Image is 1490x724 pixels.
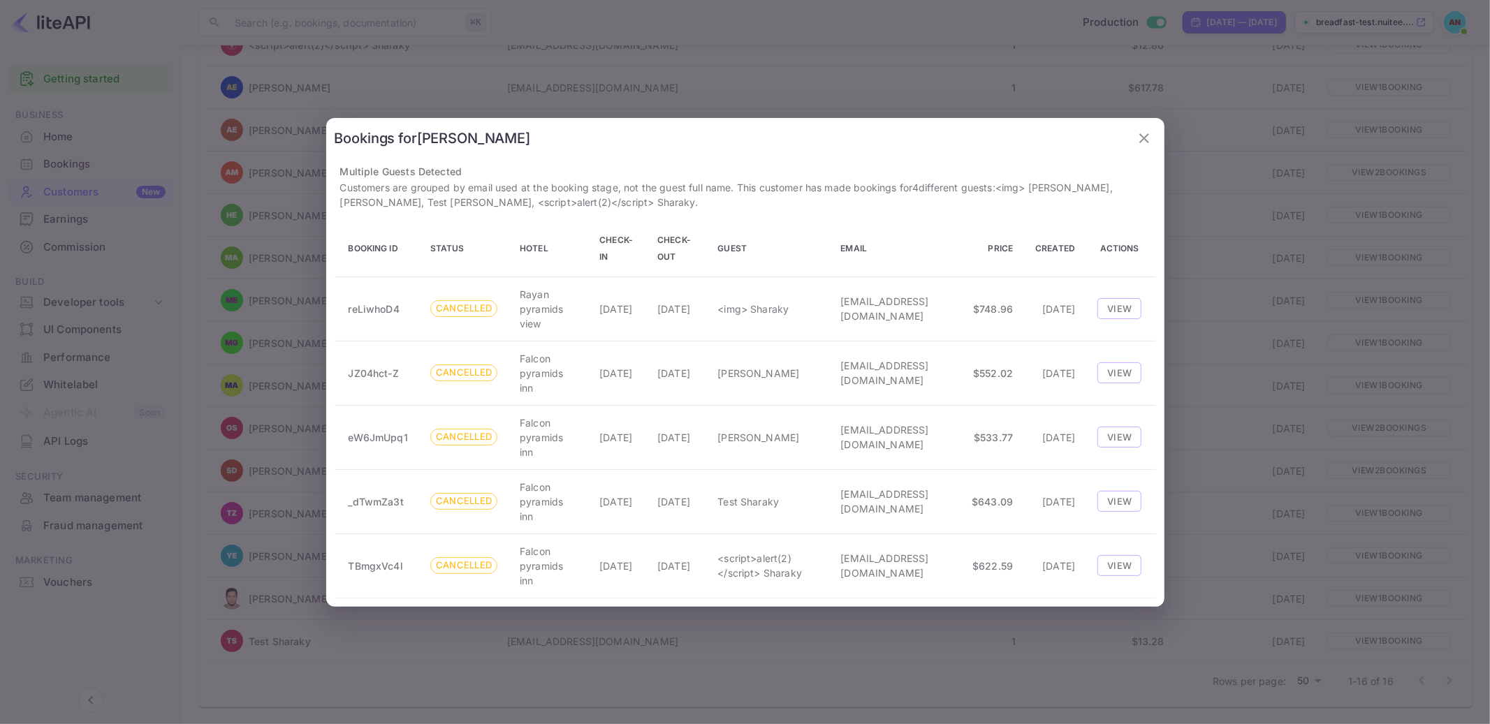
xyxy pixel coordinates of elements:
[657,430,695,445] p: [DATE]
[349,494,408,509] p: _dTwmZa3t
[1097,491,1141,512] button: View
[1035,366,1075,381] p: [DATE]
[840,487,949,516] p: [EMAIL_ADDRESS][DOMAIN_NAME]
[717,302,818,316] p: <img> Sharaky
[599,302,635,316] p: [DATE]
[349,366,408,381] p: JZ04hct-Z
[717,430,818,445] p: [PERSON_NAME]
[349,302,408,316] p: reLiwhoD4
[829,221,961,277] th: Email
[840,294,949,323] p: [EMAIL_ADDRESS][DOMAIN_NAME]
[961,221,1024,277] th: Price
[599,366,635,381] p: [DATE]
[431,494,497,508] span: CANCELLED
[706,221,829,277] th: Guest
[840,551,949,580] p: [EMAIL_ADDRESS][DOMAIN_NAME]
[972,302,1013,316] p: $748.96
[1035,494,1075,509] p: [DATE]
[1097,362,1141,383] button: View
[520,287,577,331] p: Rayan pyramids view
[1097,298,1141,319] button: View
[657,559,695,573] p: [DATE]
[840,422,949,452] p: [EMAIL_ADDRESS][DOMAIN_NAME]
[431,366,497,380] span: CANCELLED
[1035,559,1075,573] p: [DATE]
[1086,221,1155,277] th: Actions
[972,366,1013,381] p: $552.02
[1024,221,1086,277] th: Created
[340,164,1151,179] p: Multiple Guests Detected
[972,430,1013,445] p: $533.77
[349,559,408,573] p: TBmgxVc4l
[419,221,509,277] th: Status
[717,494,818,509] p: Test Sharaky
[509,221,588,277] th: Hotel
[349,430,408,445] p: eW6JmUpq1
[431,559,497,572] span: CANCELLED
[1097,427,1141,448] button: View
[431,302,497,316] span: CANCELLED
[1035,430,1075,445] p: [DATE]
[717,366,818,381] p: [PERSON_NAME]
[717,551,818,580] p: <script>alert(2)</script> Sharaky
[588,221,646,277] th: Check-in
[657,302,695,316] p: [DATE]
[1097,555,1141,576] button: View
[657,494,695,509] p: [DATE]
[340,180,1151,209] p: Customers are grouped by email used at the booking stage, not the guest full name. This customer ...
[657,366,695,381] p: [DATE]
[431,430,497,444] span: CANCELLED
[972,559,1013,573] p: $622.59
[599,559,635,573] p: [DATE]
[646,221,706,277] th: Check-out
[840,358,949,387] p: [EMAIL_ADDRESS][DOMAIN_NAME]
[520,415,577,459] p: Falcon pyramids inn
[335,221,419,277] th: Booking ID
[335,130,531,147] h2: Bookings for [PERSON_NAME]
[520,351,577,395] p: Falcon pyramids inn
[520,480,577,524] p: Falcon pyramids inn
[599,494,635,509] p: [DATE]
[520,544,577,588] p: Falcon pyramids inn
[1035,302,1075,316] p: [DATE]
[599,430,635,445] p: [DATE]
[972,494,1013,509] p: $643.09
